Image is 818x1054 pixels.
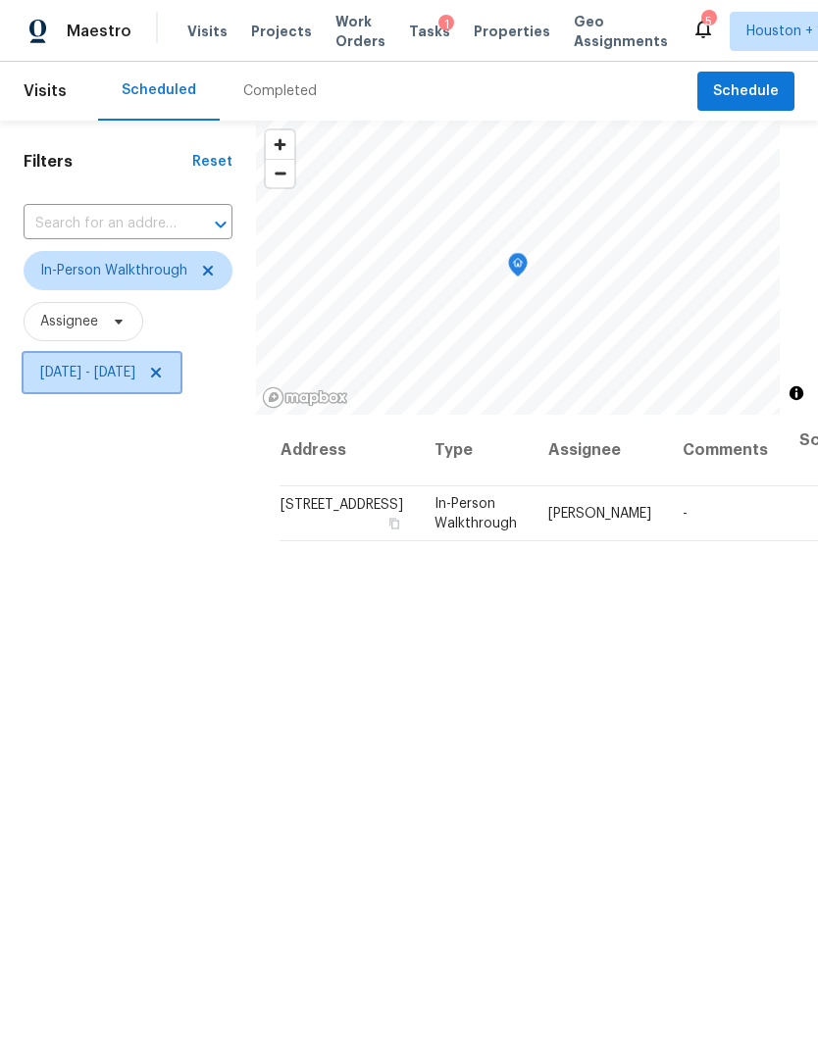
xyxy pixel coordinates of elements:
[385,515,403,532] button: Copy Address
[533,415,667,486] th: Assignee
[266,130,294,159] button: Zoom in
[791,382,802,404] span: Toggle attribution
[785,381,808,405] button: Toggle attribution
[256,121,780,415] canvas: Map
[474,22,550,41] span: Properties
[266,159,294,187] button: Zoom out
[548,507,651,521] span: [PERSON_NAME]
[419,415,533,486] th: Type
[713,79,779,104] span: Schedule
[701,12,715,31] div: 5
[67,22,131,41] span: Maestro
[438,15,454,34] div: 1
[207,211,234,238] button: Open
[262,386,348,409] a: Mapbox homepage
[266,160,294,187] span: Zoom out
[40,312,98,331] span: Assignee
[24,70,67,113] span: Visits
[435,497,517,530] span: In-Person Walkthrough
[187,22,228,41] span: Visits
[280,415,419,486] th: Address
[409,25,450,38] span: Tasks
[24,152,192,172] h1: Filters
[508,253,528,283] div: Map marker
[683,507,688,521] span: -
[40,363,135,382] span: [DATE] - [DATE]
[335,12,385,51] span: Work Orders
[243,81,317,101] div: Completed
[697,72,794,112] button: Schedule
[24,209,178,239] input: Search for an address...
[281,498,403,512] span: [STREET_ADDRESS]
[667,415,784,486] th: Comments
[40,261,187,280] span: In-Person Walkthrough
[251,22,312,41] span: Projects
[192,152,232,172] div: Reset
[122,80,196,100] div: Scheduled
[574,12,668,51] span: Geo Assignments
